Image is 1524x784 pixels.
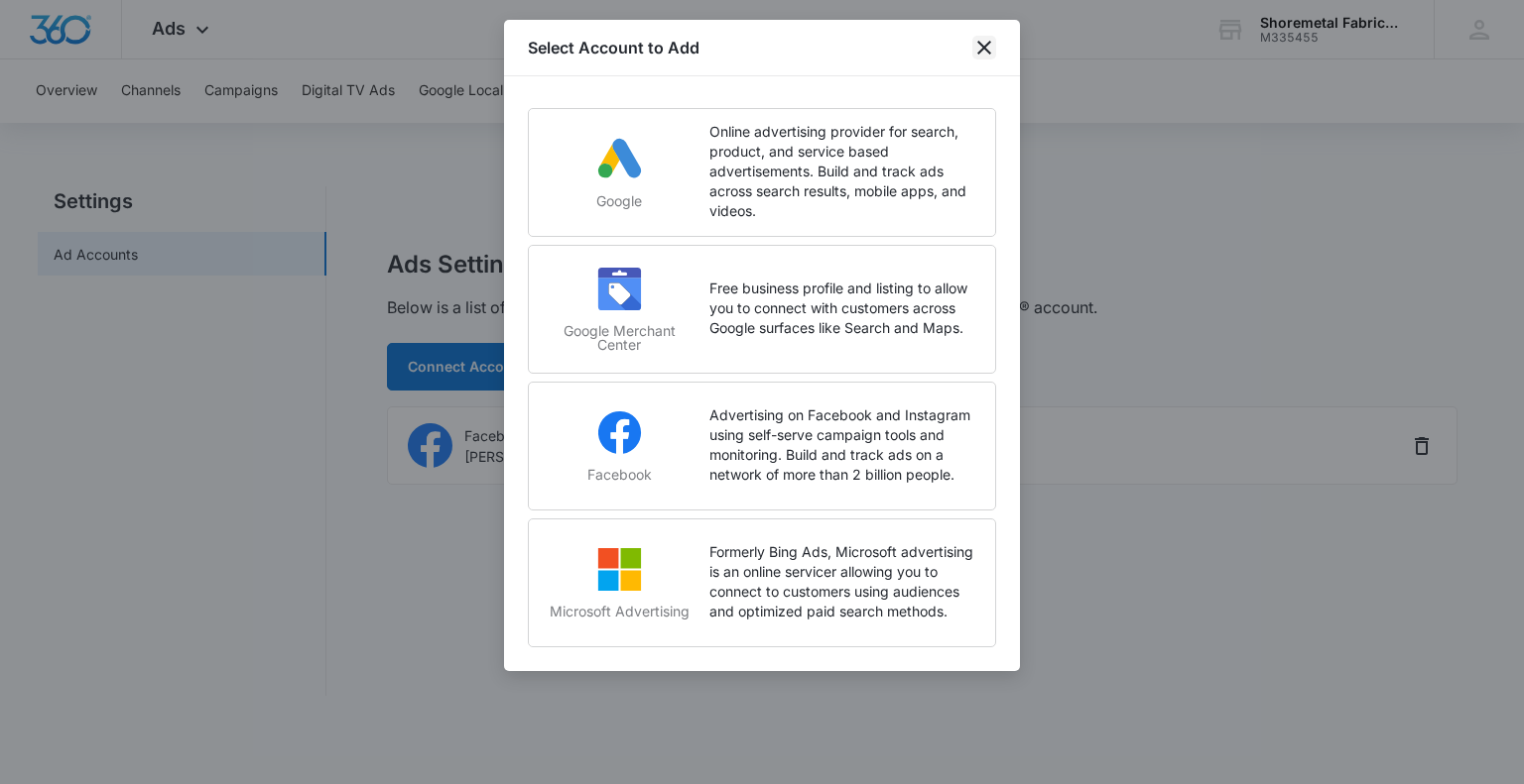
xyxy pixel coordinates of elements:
img: logo-facebook.svg [595,408,643,456]
p: Advertising on Facebook and Instagram using self-serve campaign tools and monitoring. Build and t... [709,405,975,485]
button: Microsoft AdvertisingFormerly Bing Ads, Microsoft advertising is an online servicer allowing you ... [528,518,996,647]
button: FacebookAdvertising on Facebook and Instagram using self-serve campaign tools and monitoring. Bui... [528,382,996,510]
p: Facebook [549,468,690,482]
button: GoogleOnline advertising provider for search, product, and service based advertisements. Build an... [528,108,996,237]
p: Free business profile and listing to allow you to connect with customers across Google surfaces l... [709,279,975,338]
p: Microsoft Advertising [549,605,690,618]
button: close [972,36,996,59]
img: logo-bingAds.svg [595,545,643,593]
p: Google Merchant Center [549,324,690,352]
p: Online advertising provider for search, product, and service based advertisements. Build and trac... [709,122,975,221]
button: Google Merchant CenterFree business profile and listing to allow you to connect with customers ac... [528,245,996,374]
img: logo-googleAds.svg [595,135,643,182]
p: Google [549,194,690,208]
p: Formerly Bing Ads, Microsoft advertising is an online servicer allowing you to connect to custome... [709,542,975,621]
img: logo-googleMerchant.svg [595,265,643,312]
h1: Select Account to Add [528,36,699,59]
